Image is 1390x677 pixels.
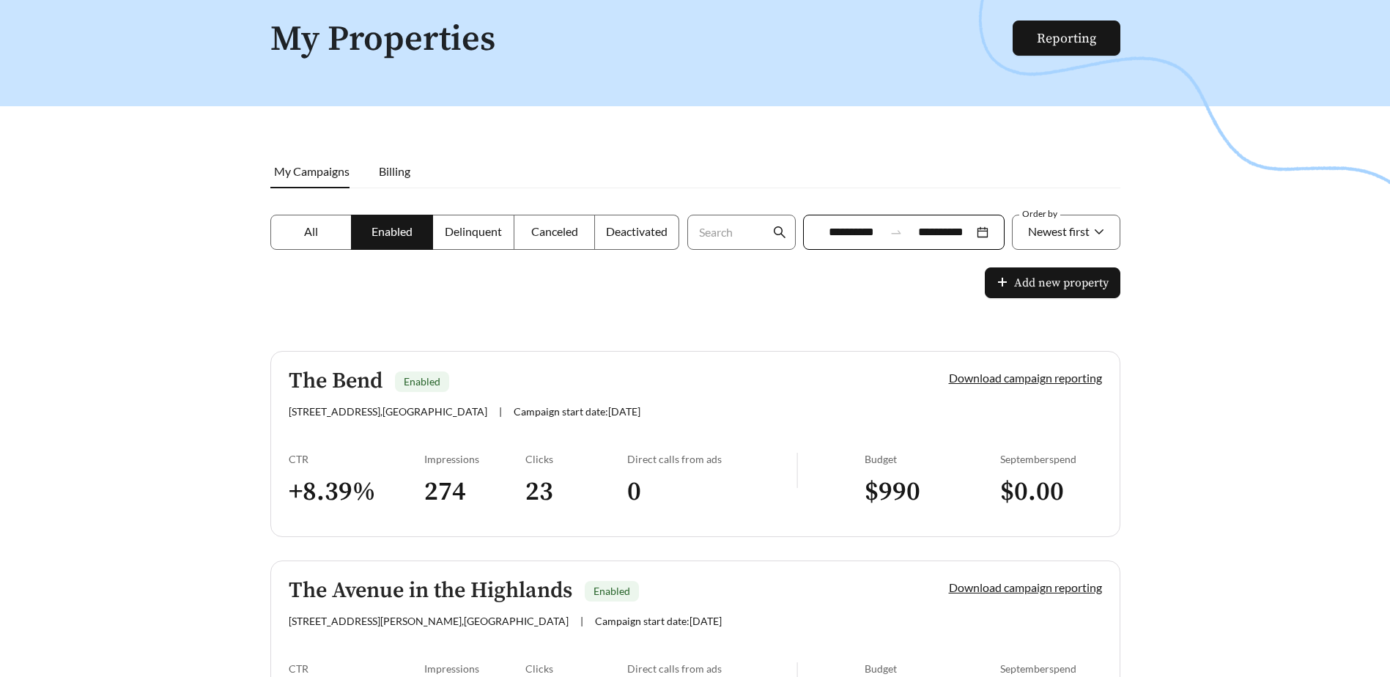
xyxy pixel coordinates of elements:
[627,662,796,675] div: Direct calls from ads
[289,579,572,603] h5: The Avenue in the Highlands
[865,476,1000,508] h3: $ 990
[627,476,796,508] h3: 0
[1028,224,1090,238] span: Newest first
[424,662,526,675] div: Impressions
[525,453,627,465] div: Clicks
[594,585,630,597] span: Enabled
[289,615,569,627] span: [STREET_ADDRESS][PERSON_NAME] , [GEOGRAPHIC_DATA]
[997,276,1008,290] span: plus
[424,476,526,508] h3: 274
[270,21,1014,59] h1: My Properties
[1013,21,1120,56] button: Reporting
[949,580,1102,594] a: Download campaign reporting
[445,224,502,238] span: Delinquent
[289,476,424,508] h3: + 8.39 %
[985,267,1120,298] button: plusAdd new property
[274,164,350,178] span: My Campaigns
[289,369,382,393] h5: The Bend
[890,226,903,239] span: swap-right
[1037,30,1096,47] a: Reporting
[270,351,1120,537] a: The BendEnabled[STREET_ADDRESS],[GEOGRAPHIC_DATA]|Campaign start date:[DATE]Download campaign rep...
[404,375,440,388] span: Enabled
[289,453,424,465] div: CTR
[1000,476,1102,508] h3: $ 0.00
[531,224,578,238] span: Canceled
[580,615,583,627] span: |
[865,453,1000,465] div: Budget
[525,476,627,508] h3: 23
[499,405,502,418] span: |
[304,224,318,238] span: All
[595,615,722,627] span: Campaign start date: [DATE]
[627,453,796,465] div: Direct calls from ads
[289,662,424,675] div: CTR
[1000,453,1102,465] div: September spend
[289,405,487,418] span: [STREET_ADDRESS] , [GEOGRAPHIC_DATA]
[796,453,798,488] img: line
[424,453,526,465] div: Impressions
[1000,662,1102,675] div: September spend
[525,662,627,675] div: Clicks
[371,224,413,238] span: Enabled
[1014,274,1109,292] span: Add new property
[379,164,410,178] span: Billing
[949,371,1102,385] a: Download campaign reporting
[773,226,786,239] span: search
[514,405,640,418] span: Campaign start date: [DATE]
[606,224,668,238] span: Deactivated
[865,662,1000,675] div: Budget
[890,226,903,239] span: to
